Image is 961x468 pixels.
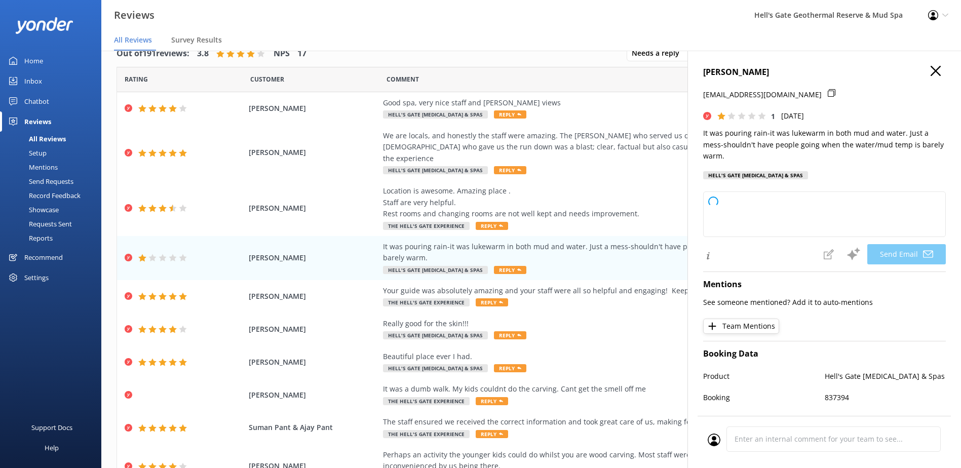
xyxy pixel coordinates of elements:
[383,97,844,108] div: Good spa, very nice staff and [PERSON_NAME] views
[45,438,59,458] div: Help
[6,203,59,217] div: Showcase
[708,434,720,446] img: user_profile.svg
[114,7,155,23] h3: Reviews
[383,331,488,339] span: Hell's Gate [MEDICAL_DATA] & Spas
[383,110,488,119] span: Hell's Gate [MEDICAL_DATA] & Spas
[494,110,526,119] span: Reply
[125,74,148,84] span: Date
[632,48,685,59] span: Needs a reply
[771,111,775,121] span: 1
[825,392,946,403] p: 837394
[383,416,844,427] div: The staff ensured we received the correct information and took great care of us, making for a tru...
[383,241,844,264] div: It was pouring rain-it was lukewarm in both mud and water. Just a mess-shouldn't have people goin...
[171,35,222,45] span: Survey Results
[6,146,101,160] a: Setup
[383,166,488,174] span: Hell's Gate [MEDICAL_DATA] & Spas
[476,430,508,438] span: Reply
[383,285,844,296] div: Your guide was absolutely amazing and your staff were all so helpful and engaging! Keep them on!
[703,392,825,403] p: Booking
[825,414,946,425] p: [DATE] 10:30 am
[6,231,101,245] a: Reports
[383,383,844,395] div: It was a dumb walk. My kids couldnt do the carving. Cant get the smell off me
[249,291,378,302] span: [PERSON_NAME]
[383,298,470,306] span: The Hell's Gate Experience
[31,417,72,438] div: Support Docs
[781,110,804,122] p: [DATE]
[6,217,72,231] div: Requests Sent
[494,364,526,372] span: Reply
[197,47,209,60] h4: 3.8
[24,71,42,91] div: Inbox
[274,47,290,60] h4: NPS
[383,266,488,274] span: Hell's Gate [MEDICAL_DATA] & Spas
[249,357,378,368] span: [PERSON_NAME]
[249,252,378,263] span: [PERSON_NAME]
[24,267,49,288] div: Settings
[297,47,306,60] h4: 17
[6,132,101,146] a: All Reviews
[24,111,51,132] div: Reviews
[703,66,946,79] h4: [PERSON_NAME]
[387,74,419,84] span: Question
[24,247,63,267] div: Recommend
[6,174,101,188] a: Send Requests
[383,397,470,405] span: The Hell's Gate Experience
[703,89,822,100] p: [EMAIL_ADDRESS][DOMAIN_NAME]
[24,91,49,111] div: Chatbot
[703,297,946,308] p: See someone mentioned? Add it to auto-mentions
[249,103,378,114] span: [PERSON_NAME]
[703,347,946,361] h4: Booking Data
[383,351,844,362] div: Beautiful place ever I had.
[825,371,946,382] p: Hell's Gate [MEDICAL_DATA] & Spas
[476,397,508,405] span: Reply
[117,47,189,60] h4: Out of 191 reviews:
[476,222,508,230] span: Reply
[15,17,73,34] img: yonder-white-logo.png
[6,203,101,217] a: Showcase
[6,188,81,203] div: Record Feedback
[6,174,73,188] div: Send Requests
[6,146,47,160] div: Setup
[249,389,378,401] span: [PERSON_NAME]
[494,331,526,339] span: Reply
[703,319,779,334] button: Team Mentions
[249,203,378,214] span: [PERSON_NAME]
[6,160,101,174] a: Mentions
[494,166,526,174] span: Reply
[703,171,808,179] div: Hell's Gate [MEDICAL_DATA] & Spas
[476,298,508,306] span: Reply
[249,422,378,433] span: Suman Pant & Ajay Pant
[494,266,526,274] span: Reply
[703,371,825,382] p: Product
[6,160,58,174] div: Mentions
[383,430,470,438] span: The Hell's Gate Experience
[114,35,152,45] span: All Reviews
[703,414,825,425] p: Start date
[703,278,946,291] h4: Mentions
[6,217,101,231] a: Requests Sent
[383,364,488,372] span: Hell's Gate [MEDICAL_DATA] & Spas
[250,74,284,84] span: Date
[249,147,378,158] span: [PERSON_NAME]
[383,185,844,219] div: Location is awesome. Amazing place . Staff are very helpful. Rest rooms and changing rooms are no...
[383,130,844,164] div: We are locals, and honestly the staff were amazing. The [PERSON_NAME] who served us on arrival wa...
[383,222,470,230] span: The Hell's Gate Experience
[6,231,53,245] div: Reports
[703,128,946,162] p: It was pouring rain-it was lukewarm in both mud and water. Just a mess-shouldn't have people goin...
[931,66,941,77] button: Close
[6,188,101,203] a: Record Feedback
[383,318,844,329] div: Really good for the skin!!!
[249,324,378,335] span: [PERSON_NAME]
[24,51,43,71] div: Home
[6,132,66,146] div: All Reviews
